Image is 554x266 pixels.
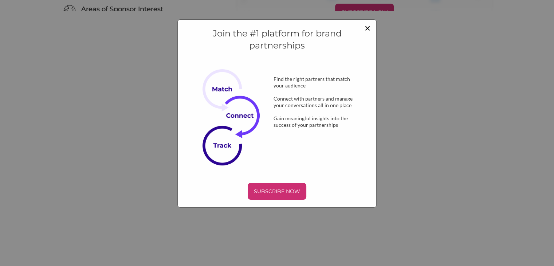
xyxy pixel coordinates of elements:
[262,95,369,109] div: Connect with partners and manage your conversations all in one place
[203,69,268,165] img: Subscribe Now Image
[365,21,370,34] span: ×
[262,115,369,128] div: Gain meaningful insights into the success of your partnerships
[251,186,303,197] p: SUBSCRIBE NOW
[185,27,369,52] h4: Join the #1 platform for brand partnerships
[365,23,370,33] button: Close modal
[185,183,369,200] a: SUBSCRIBE NOW
[262,76,369,89] div: Find the right partners that match your audience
